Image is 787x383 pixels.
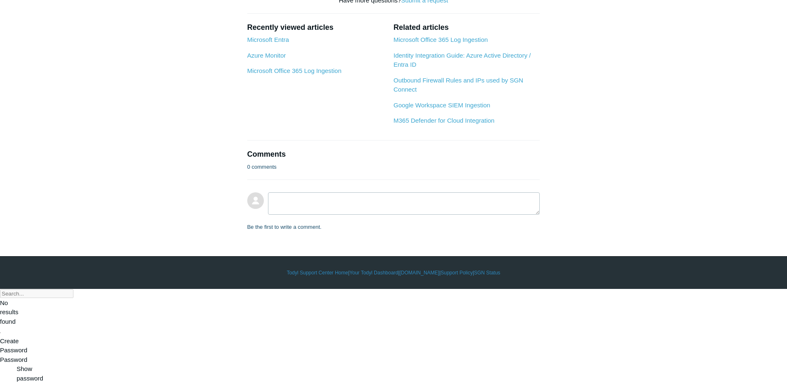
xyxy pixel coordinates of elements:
[287,269,348,276] a: Todyl Support Center Home
[247,163,277,171] p: 0 comments
[393,36,487,43] a: Microsoft Office 365 Log Ingestion
[441,269,473,276] a: Support Policy
[393,22,540,33] h2: Related articles
[474,269,500,276] a: SGN Status
[247,223,322,231] p: Be the first to write a comment.
[153,269,634,276] div: | | | |
[247,149,540,160] h2: Comments
[247,67,341,74] a: Microsoft Office 365 Log Ingestion
[393,102,490,109] a: Google Workspace SIEM Ingestion
[247,36,289,43] a: Microsoft Entra
[393,77,523,93] a: Outbound Firewall Rules and IPs used by SGN Connect
[247,22,385,33] h2: Recently viewed articles
[349,269,398,276] a: Your Todyl Dashboard
[247,52,286,59] a: Azure Monitor
[268,192,540,215] textarea: Add your comment
[393,117,494,124] a: M365 Defender for Cloud Integration
[400,269,439,276] a: [DOMAIN_NAME]
[393,52,531,68] a: Identity Integration Guide: Azure Active Directory / Entra ID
